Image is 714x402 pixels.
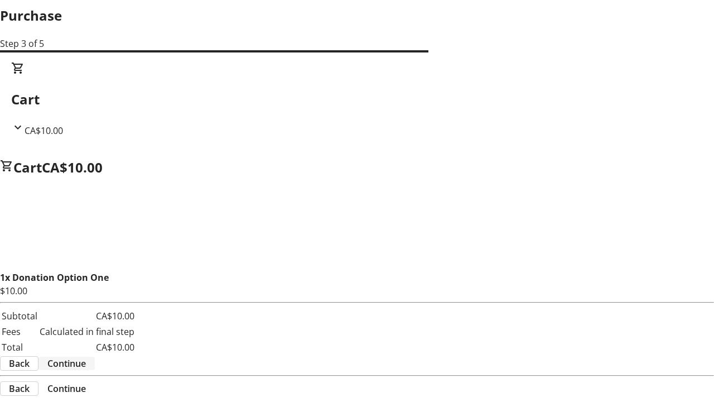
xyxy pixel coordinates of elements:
span: CA$10.00 [25,125,63,137]
span: Continue [47,382,86,395]
span: Back [9,382,30,395]
td: Fees [1,324,38,339]
div: CartCA$10.00 [11,61,703,137]
td: CA$10.00 [39,340,135,355]
span: CA$10.00 [42,158,103,176]
button: Continue [38,382,95,395]
td: Calculated in final step [39,324,135,339]
td: Subtotal [1,309,38,323]
span: Continue [47,357,86,370]
span: Cart [13,158,42,176]
span: Back [9,357,30,370]
td: CA$10.00 [39,309,135,323]
h2: Cart [11,89,703,109]
button: Continue [38,357,95,370]
td: Total [1,340,38,355]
